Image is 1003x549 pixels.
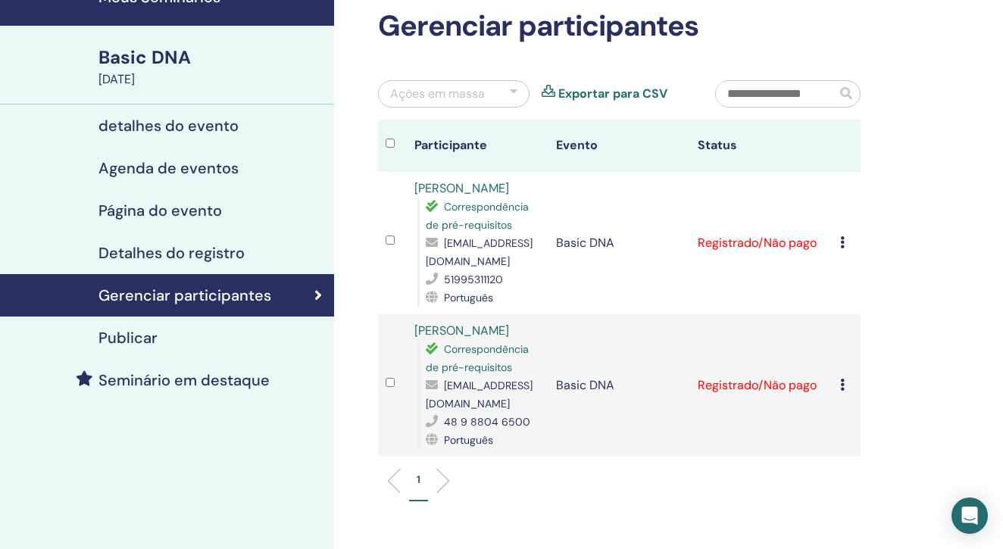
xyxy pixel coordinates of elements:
[426,200,529,232] span: Correspondência de pré-requisitos
[548,120,690,172] th: Evento
[690,120,832,172] th: Status
[98,201,222,220] h4: Página do evento
[98,117,239,135] h4: detalhes do evento
[558,85,667,103] a: Exportar para CSV
[548,172,690,314] td: Basic DNA
[378,9,861,44] h2: Gerenciar participantes
[89,45,334,89] a: Basic DNA[DATE]
[98,159,239,177] h4: Agenda de eventos
[444,273,503,286] span: 51995311120
[444,291,493,304] span: Português
[98,70,325,89] div: [DATE]
[407,120,548,172] th: Participante
[548,314,690,457] td: Basic DNA
[426,342,529,374] span: Correspondência de pré-requisitos
[390,85,485,103] div: Ações em massa
[951,498,988,534] div: Open Intercom Messenger
[414,180,509,196] a: [PERSON_NAME]
[98,244,245,262] h4: Detalhes do registro
[98,329,158,347] h4: Publicar
[444,415,530,429] span: 48 9 8804 6500
[417,472,420,488] p: 1
[426,236,533,268] span: [EMAIL_ADDRESS][DOMAIN_NAME]
[414,323,509,338] a: [PERSON_NAME]
[98,371,270,389] h4: Seminário em destaque
[426,379,533,410] span: [EMAIL_ADDRESS][DOMAIN_NAME]
[98,45,325,70] div: Basic DNA
[444,433,493,447] span: Português
[98,286,271,304] h4: Gerenciar participantes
